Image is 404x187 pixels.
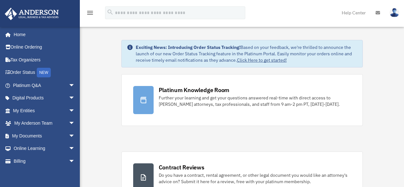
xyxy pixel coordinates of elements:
[4,129,85,142] a: My Documentsarrow_drop_down
[159,172,351,185] div: Do you have a contract, rental agreement, or other legal document you would like an attorney's ad...
[4,28,81,41] a: Home
[159,95,351,107] div: Further your learning and get your questions answered real-time with direct access to [PERSON_NAM...
[69,79,81,92] span: arrow_drop_down
[159,163,204,171] div: Contract Reviews
[3,8,61,20] img: Anderson Advisors Platinum Portal
[4,66,85,79] a: Order StatusNEW
[4,92,85,105] a: Digital Productsarrow_drop_down
[4,155,85,168] a: Billingarrow_drop_down
[4,104,85,117] a: My Entitiesarrow_drop_down
[121,74,363,126] a: Platinum Knowledge Room Further your learning and get your questions answered real-time with dire...
[69,129,81,143] span: arrow_drop_down
[69,155,81,168] span: arrow_drop_down
[69,104,81,117] span: arrow_drop_down
[136,44,240,50] strong: Exciting News: Introducing Order Status Tracking!
[107,9,114,16] i: search
[4,79,85,92] a: Platinum Q&Aarrow_drop_down
[136,44,357,63] div: Based on your feedback, we're thrilled to announce the launch of our new Order Status Tracking fe...
[4,53,85,66] a: Tax Organizers
[4,142,85,155] a: Online Learningarrow_drop_down
[86,9,94,17] i: menu
[69,117,81,130] span: arrow_drop_down
[159,86,230,94] div: Platinum Knowledge Room
[4,41,85,54] a: Online Ordering
[237,57,287,63] a: Click Here to get started!
[86,11,94,17] a: menu
[37,68,51,77] div: NEW
[390,8,399,17] img: User Pic
[69,92,81,105] span: arrow_drop_down
[69,142,81,155] span: arrow_drop_down
[4,117,85,130] a: My Anderson Teamarrow_drop_down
